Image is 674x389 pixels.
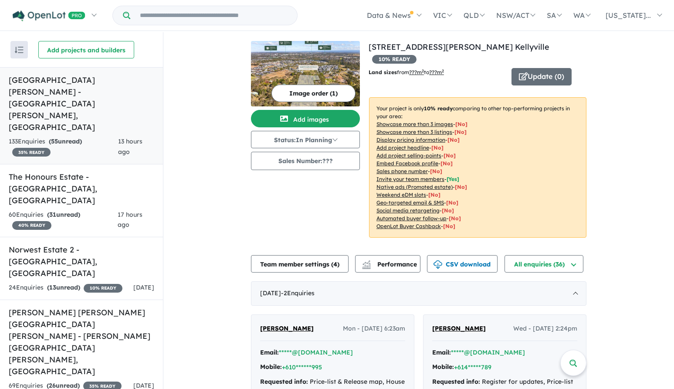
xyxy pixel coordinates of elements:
span: 10 % READY [84,284,122,293]
strong: Requested info: [432,378,480,386]
img: sort.svg [15,47,24,53]
div: 60 Enquir ies [9,210,118,231]
span: [No] [442,207,454,214]
span: [ No ] [430,168,442,174]
button: CSV download [427,255,498,273]
img: line-chart.svg [362,260,370,265]
span: [No] [446,199,458,206]
button: Add projects and builders [38,41,134,58]
strong: Mobile: [260,363,282,371]
u: Display pricing information [376,136,445,143]
button: Sales Number:??? [251,152,360,170]
div: [DATE] [251,281,586,306]
u: Invite your team members [376,176,444,182]
u: Add project selling-points [376,152,441,159]
span: [ Yes ] [447,176,459,182]
h5: The Honours Estate - [GEOGRAPHIC_DATA] , [GEOGRAPHIC_DATA] [9,171,154,206]
strong: Mobile: [432,363,454,371]
button: All enquiries (36) [505,255,583,273]
span: [ No ] [431,144,444,151]
span: [No] [455,184,467,190]
p: Your project is only comparing to other top-performing projects in your area: - - - - - - - - - -... [369,97,586,238]
u: Showcase more than 3 images [376,121,453,127]
p: from [369,68,505,77]
span: Wed - [DATE] 2:24pm [513,324,577,334]
span: [ No ] [455,121,467,127]
img: 67 Stringer Road - North Kellyville [251,41,360,106]
img: download icon [434,260,442,269]
span: 13 [49,283,56,291]
button: Team member settings (4) [251,255,349,273]
u: Sales phone number [376,168,428,174]
span: Performance [363,260,417,268]
span: [ No ] [440,160,453,167]
button: Update (0) [511,68,572,85]
span: [PERSON_NAME] [260,324,314,332]
span: - 2 Enquir ies [281,289,315,297]
div: 24 Enquir ies [9,283,122,293]
span: [No] [443,223,455,229]
span: Mon - [DATE] 6:23am [343,324,405,334]
span: [US_STATE]... [606,11,651,20]
strong: ( unread) [49,137,82,145]
u: ??? m [409,69,424,75]
strong: ( unread) [47,283,80,291]
u: Geo-targeted email & SMS [376,199,444,206]
h5: Norwest Estate 2 - [GEOGRAPHIC_DATA] , [GEOGRAPHIC_DATA] [9,244,154,279]
u: Weekend eDM slots [376,191,426,198]
button: Image order (1) [271,85,356,102]
u: ???m [429,69,444,75]
button: Status:In Planning [251,131,360,148]
u: Native ads (Promoted estate) [376,184,453,190]
span: [ No ] [447,136,460,143]
span: [DATE] [133,283,154,291]
span: 13 hours ago [118,137,142,156]
span: [No] [428,191,440,198]
sup: 2 [422,68,424,73]
img: Openlot PRO Logo White [13,10,85,21]
u: OpenLot Buyer Cashback [376,223,441,229]
span: to [424,69,444,75]
button: Performance [355,255,420,273]
img: bar-chart.svg [362,263,371,269]
h5: [PERSON_NAME] [PERSON_NAME][GEOGRAPHIC_DATA][PERSON_NAME] - [PERSON_NAME][GEOGRAPHIC_DATA][PERSON... [9,307,154,377]
span: [PERSON_NAME] [432,324,486,332]
span: 17 hours ago [118,211,142,229]
a: [STREET_ADDRESS][PERSON_NAME] Kellyville [369,42,549,52]
strong: Email: [432,348,451,356]
button: Add images [251,110,360,127]
span: [ No ] [454,129,467,135]
span: [No] [449,215,461,222]
sup: 2 [442,68,444,73]
span: 31 [49,211,56,218]
b: Land sizes [369,69,397,75]
u: Embed Facebook profile [376,160,438,167]
span: 35 % READY [12,148,51,157]
h5: [GEOGRAPHIC_DATA][PERSON_NAME] - [GEOGRAPHIC_DATA][PERSON_NAME] , [GEOGRAPHIC_DATA] [9,74,154,133]
input: Try estate name, suburb, builder or developer [132,6,295,25]
strong: Email: [260,348,279,356]
u: Showcase more than 3 listings [376,129,452,135]
u: Automated buyer follow-up [376,215,447,222]
span: 10 % READY [372,55,417,64]
span: [ No ] [444,152,456,159]
span: 55 [51,137,58,145]
a: [PERSON_NAME] [432,324,486,334]
strong: ( unread) [47,211,80,218]
span: 40 % READY [12,221,51,230]
u: Add project headline [376,144,429,151]
span: 4 [333,260,337,268]
div: 133 Enquir ies [9,136,118,157]
b: 10 % ready [424,105,453,112]
u: Social media retargeting [376,207,440,214]
a: [PERSON_NAME] [260,324,314,334]
strong: Requested info: [260,378,308,386]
